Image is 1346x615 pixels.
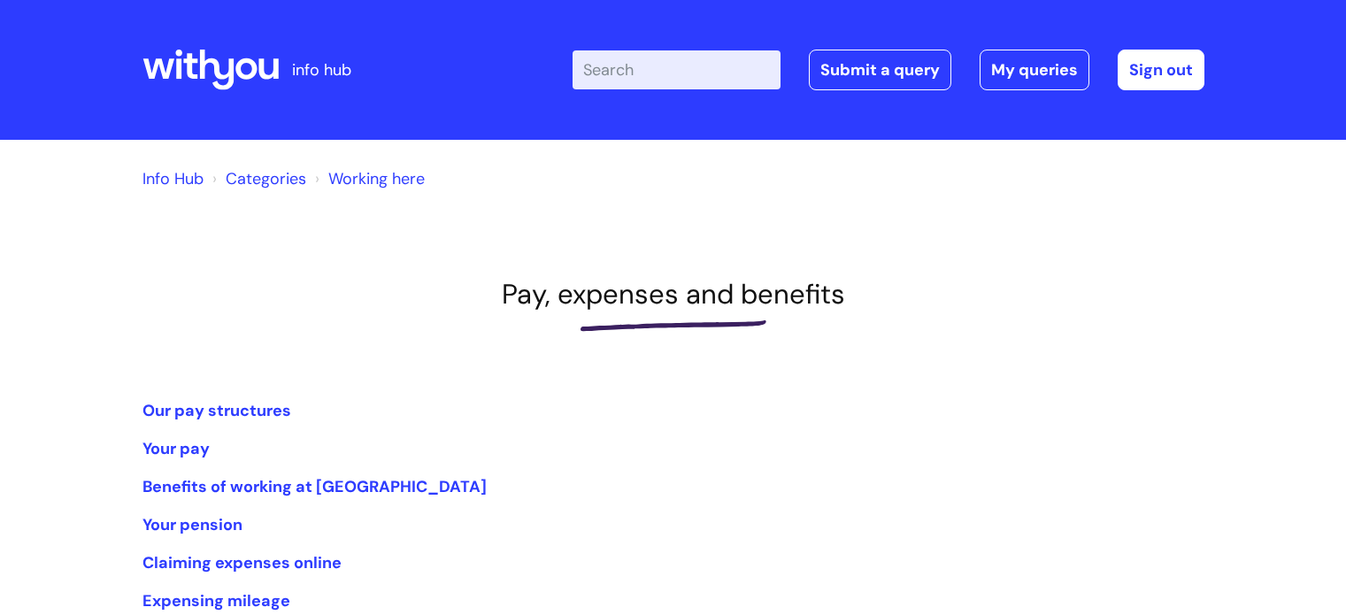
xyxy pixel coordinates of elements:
h1: Pay, expenses and benefits [142,278,1204,311]
a: Benefits of working at [GEOGRAPHIC_DATA] [142,476,487,497]
div: | - [573,50,1204,90]
a: My queries [980,50,1089,90]
a: Sign out [1118,50,1204,90]
p: info hub [292,56,351,84]
a: Info Hub [142,168,204,189]
input: Search [573,50,781,89]
a: Your pay [142,438,210,459]
li: Working here [311,165,425,193]
a: Working here [328,168,425,189]
a: Our pay structures [142,400,291,421]
li: Solution home [208,165,306,193]
a: Categories [226,168,306,189]
a: Submit a query [809,50,951,90]
a: Expensing mileage [142,590,290,611]
a: Claiming expenses online [142,552,342,573]
a: Your pension [142,514,242,535]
